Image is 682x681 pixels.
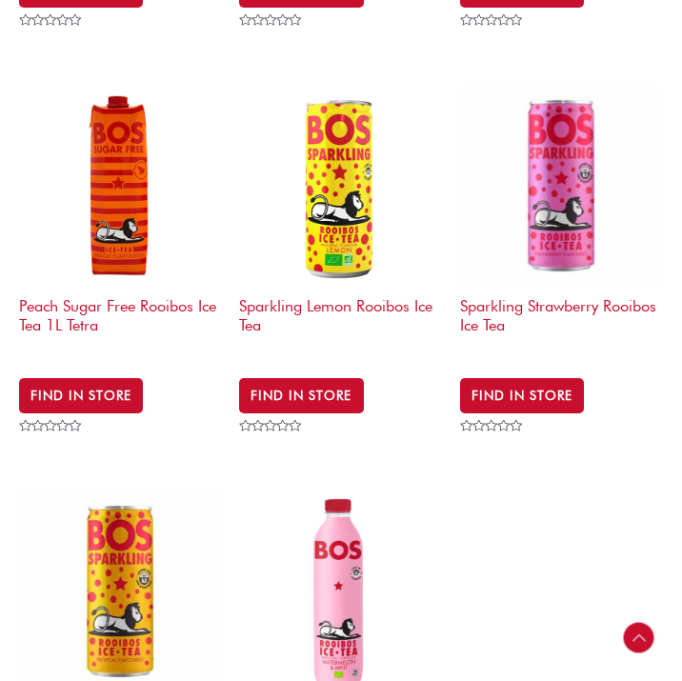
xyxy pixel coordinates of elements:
[239,378,363,412] a: BUY IN STORE
[19,85,220,360] a: Peach Sugar Free Rooibos Ice Tea 1L Tetra
[19,287,220,353] h2: Peach Sugar Free Rooibos Ice Tea 1L Tetra
[239,85,440,286] img: Bos Lemon Ice Tea Can
[239,85,440,360] a: Sparkling Lemon Rooibos Ice Tea
[460,287,661,353] h2: Sparkling Strawberry Rooibos Ice Tea
[460,85,661,360] a: Sparkling Strawberry Rooibos Ice Tea
[460,378,584,412] a: BUY IN STORE
[239,287,440,353] h2: Sparkling Lemon Rooibos Ice Tea
[19,378,143,412] a: BUY IN STORE
[460,85,661,286] img: Sparkling Strawberry Rooibos Ice Tea
[19,85,220,286] img: BOS_1l_SF_Peach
